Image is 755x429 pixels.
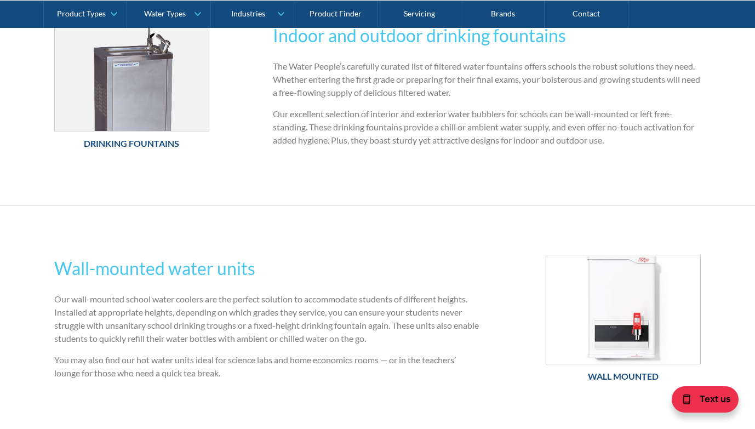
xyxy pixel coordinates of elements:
h2: Indoor and outdoor drinking fountains [273,22,701,49]
iframe: podium webchat widget bubble [645,374,755,429]
div: Water Types [144,9,186,18]
p: The Water People’s carefully curated list of filtered water fountains offers schools the robust s... [273,60,701,99]
h2: Wall-mounted water units [54,255,482,282]
p: You may also find our hot water units ideal for science labs and home economics rooms — or in the... [54,353,482,380]
div: Product Types [57,9,106,18]
a: Wall MountedWall Mounted [546,255,701,388]
img: Wall Mounted [546,255,700,364]
h6: Drinking Fountains [54,137,209,150]
a: Drinking FountainsDrinking Fountains [54,22,209,156]
h6: Wall Mounted [546,370,701,383]
img: Drinking Fountains [55,22,209,131]
p: Our wall-mounted school water coolers are the perfect solution to accommodate students of differe... [54,293,482,345]
div: Industries [231,9,265,18]
p: Our excellent selection of interior and exterior water bubblers for schools can be wall-mounted o... [273,107,701,147]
